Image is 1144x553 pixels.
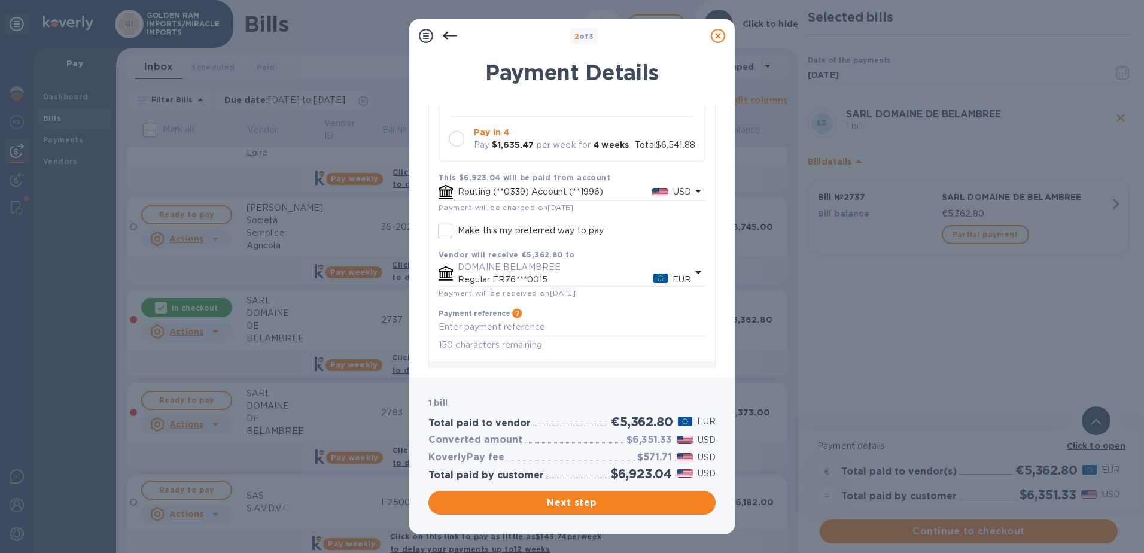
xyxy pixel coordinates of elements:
h3: Total paid by customer [428,470,544,481]
p: DOMAINE BELAMBREE [458,261,691,274]
b: $1,635.47 [492,140,534,150]
p: Regular FR76***0015 [458,274,653,286]
h1: Payment Details [428,60,716,85]
p: USD [698,467,716,480]
b: of 3 [574,32,594,41]
b: 4 weeks [593,140,629,150]
p: EUR [697,415,716,428]
p: per week for [537,139,591,151]
h3: Converted amount [428,434,522,446]
p: USD [698,451,716,464]
b: This $6,923.04 will be paid from account [439,173,610,182]
p: Pay [474,139,489,151]
p: Total $6,541.88 [635,139,695,151]
h3: KoverlyPay fee [428,452,504,463]
p: USD [698,434,716,446]
button: Next step [428,491,716,515]
h3: Payment reference [439,309,510,318]
b: Vendor will receive €5,362.80 to [439,250,575,259]
img: USD [677,453,693,461]
p: EUR [673,274,691,286]
h3: Total paid to vendor [428,418,531,429]
h3: $6,351.33 [626,434,672,446]
span: Payment will be charged on [DATE] [439,203,574,212]
span: 2 [574,32,579,41]
h3: $571.71 [637,452,672,463]
span: Next step [438,496,706,510]
img: USD [677,436,693,444]
b: 1 bill [428,398,448,408]
b: Pay in 4 [474,127,509,137]
img: USD [677,469,693,478]
img: USD [652,188,668,196]
p: USD [673,186,691,198]
p: Make this my preferred way to pay [458,224,604,237]
span: Payment will be received on [DATE] [439,288,576,297]
p: 150 characters remaining [439,338,705,352]
h2: $6,923.04 [611,466,672,481]
h2: €5,362.80 [611,414,673,429]
p: Routing (**0339) Account (**1996) [458,186,652,198]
